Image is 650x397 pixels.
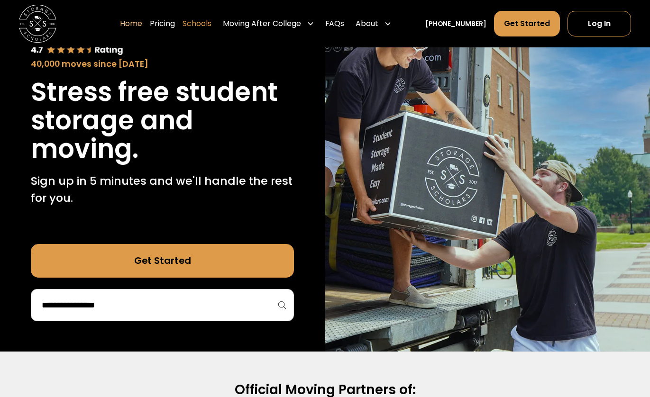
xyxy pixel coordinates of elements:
[31,244,294,278] a: Get Started
[325,10,344,36] a: FAQs
[120,10,142,36] a: Home
[494,11,560,36] a: Get Started
[150,10,175,36] a: Pricing
[425,18,486,28] a: [PHONE_NUMBER]
[356,18,378,29] div: About
[19,5,56,42] img: Storage Scholars main logo
[568,11,632,36] a: Log In
[183,10,211,36] a: Schools
[31,78,294,163] h1: Stress free student storage and moving.
[31,58,294,71] div: 40,000 moves since [DATE]
[31,172,294,206] p: Sign up in 5 minutes and we'll handle the rest for you.
[223,18,301,29] div: Moving After College
[219,10,318,36] div: Moving After College
[352,10,395,36] div: About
